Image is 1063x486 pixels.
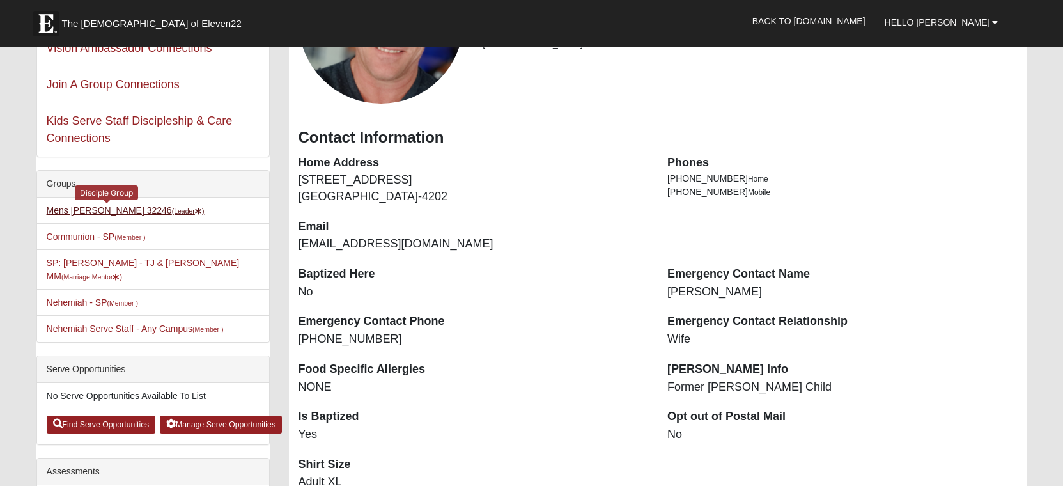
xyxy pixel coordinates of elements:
dt: Shirt Size [299,457,648,473]
dd: [STREET_ADDRESS] [GEOGRAPHIC_DATA]-4202 [299,172,648,205]
small: (Leader ) [172,207,205,215]
dt: Food Specific Allergies [299,361,648,378]
dt: Baptized Here [299,266,648,283]
dd: No [667,427,1017,443]
span: Hello [PERSON_NAME] [885,17,990,27]
div: Serve Opportunities [37,356,269,383]
a: Find Serve Opportunities [47,416,156,434]
a: Back to [DOMAIN_NAME] [743,5,875,37]
dt: Is Baptized [299,409,648,425]
a: SP: [PERSON_NAME] - TJ & [PERSON_NAME] MM(Marriage Mentor) [47,258,240,281]
dt: Emergency Contact Name [667,266,1017,283]
h3: Contact Information [299,129,1018,147]
li: [PHONE_NUMBER] [667,185,1017,199]
dd: NONE [299,379,648,396]
img: Eleven22 logo [33,11,59,36]
span: Mobile [748,188,770,197]
div: Assessments [37,459,269,485]
div: Disciple Group [75,185,138,200]
dt: Emergency Contact Phone [299,313,648,330]
a: Hello [PERSON_NAME] [875,6,1008,38]
dt: Phones [667,155,1017,171]
dd: [PERSON_NAME] [667,284,1017,301]
a: Communion - SP(Member ) [47,231,146,242]
dd: [EMAIL_ADDRESS][DOMAIN_NAME] [299,236,648,253]
dt: Home Address [299,155,648,171]
a: Nehemiah - SP(Member ) [47,297,138,308]
span: Home [748,175,768,184]
small: (Member ) [114,233,145,241]
small: (Member ) [107,299,138,307]
dt: Email [299,219,648,235]
dd: Former [PERSON_NAME] Child [667,379,1017,396]
a: The [DEMOGRAPHIC_DATA] of Eleven22 [27,4,283,36]
dd: No [299,284,648,301]
li: [PHONE_NUMBER] [667,172,1017,185]
a: Mens [PERSON_NAME] 32246(Leader) [47,205,205,216]
dd: Wife [667,331,1017,348]
a: Join A Group Connections [47,78,180,91]
dt: Opt out of Postal Mail [667,409,1017,425]
small: (Marriage Mentor ) [61,273,122,281]
a: Kids Serve Staff Discipleship & Care Connections [47,114,233,145]
div: Groups [37,171,269,198]
a: Manage Serve Opportunities [160,416,282,434]
dd: Yes [299,427,648,443]
dt: [PERSON_NAME] Info [667,361,1017,378]
small: (Member ) [192,325,223,333]
dt: Emergency Contact Relationship [667,313,1017,330]
a: Vision Ambassador Connections [47,42,212,54]
a: Nehemiah Serve Staff - Any Campus(Member ) [47,324,224,334]
li: No Serve Opportunities Available To List [37,383,269,409]
span: The [DEMOGRAPHIC_DATA] of Eleven22 [62,17,242,30]
dd: [PHONE_NUMBER] [299,331,648,348]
